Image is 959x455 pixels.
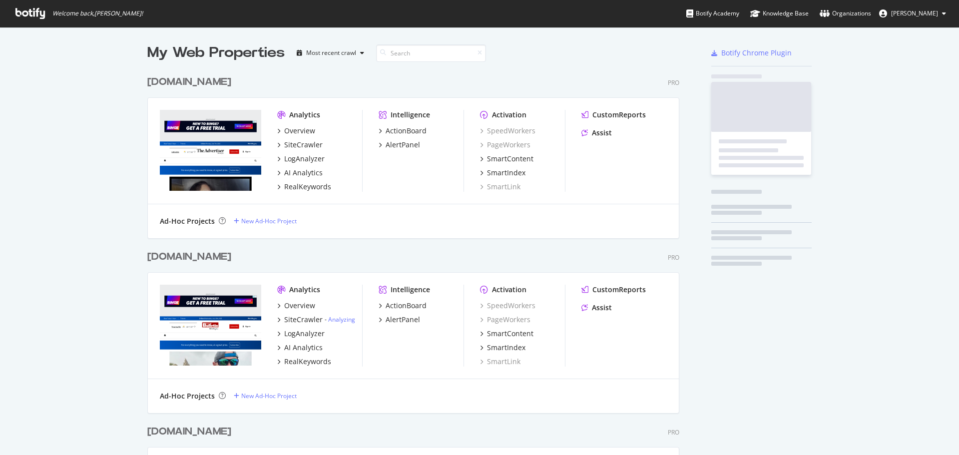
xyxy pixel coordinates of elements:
[480,357,520,367] a: SmartLink
[147,250,235,264] a: [DOMAIN_NAME]
[379,140,420,150] a: AlertPanel
[581,128,612,138] a: Assist
[581,303,612,313] a: Assist
[376,44,486,62] input: Search
[379,126,427,136] a: ActionBoard
[147,75,235,89] a: [DOMAIN_NAME]
[284,182,331,192] div: RealKeywords
[480,343,525,353] a: SmartIndex
[480,301,535,311] a: SpeedWorkers
[480,329,533,339] a: SmartContent
[492,285,526,295] div: Activation
[277,343,323,353] a: AI Analytics
[277,315,355,325] a: SiteCrawler- Analyzing
[147,425,235,439] a: [DOMAIN_NAME]
[668,428,679,437] div: Pro
[234,217,297,225] a: New Ad-Hoc Project
[147,43,285,63] div: My Web Properties
[241,392,297,400] div: New Ad-Hoc Project
[147,250,231,264] div: [DOMAIN_NAME]
[147,425,231,439] div: [DOMAIN_NAME]
[284,315,323,325] div: SiteCrawler
[480,154,533,164] a: SmartContent
[160,285,261,366] img: www.townsvillebulletin.com.au
[284,168,323,178] div: AI Analytics
[480,126,535,136] a: SpeedWorkers
[277,182,331,192] a: RealKeywords
[386,301,427,311] div: ActionBoard
[492,110,526,120] div: Activation
[668,253,679,262] div: Pro
[386,315,420,325] div: AlertPanel
[686,8,739,18] div: Botify Academy
[328,315,355,324] a: Analyzing
[487,329,533,339] div: SmartContent
[325,315,355,324] div: -
[487,168,525,178] div: SmartIndex
[284,343,323,353] div: AI Analytics
[284,154,325,164] div: LogAnalyzer
[277,154,325,164] a: LogAnalyzer
[277,168,323,178] a: AI Analytics
[480,140,530,150] a: PageWorkers
[668,78,679,87] div: Pro
[284,301,315,311] div: Overview
[160,110,261,191] img: www.adelaidenow.com.au
[711,48,792,58] a: Botify Chrome Plugin
[391,285,430,295] div: Intelligence
[386,140,420,150] div: AlertPanel
[306,50,356,56] div: Most recent crawl
[234,392,297,400] a: New Ad-Hoc Project
[581,285,646,295] a: CustomReports
[241,217,297,225] div: New Ad-Hoc Project
[293,45,368,61] button: Most recent crawl
[284,329,325,339] div: LogAnalyzer
[147,75,231,89] div: [DOMAIN_NAME]
[891,9,938,17] span: Dwight Rabena
[289,285,320,295] div: Analytics
[289,110,320,120] div: Analytics
[750,8,809,18] div: Knowledge Base
[487,154,533,164] div: SmartContent
[480,168,525,178] a: SmartIndex
[379,315,420,325] a: AlertPanel
[277,140,323,150] a: SiteCrawler
[277,126,315,136] a: Overview
[820,8,871,18] div: Organizations
[592,285,646,295] div: CustomReports
[160,391,215,401] div: Ad-Hoc Projects
[487,343,525,353] div: SmartIndex
[277,357,331,367] a: RealKeywords
[277,329,325,339] a: LogAnalyzer
[480,182,520,192] a: SmartLink
[480,315,530,325] a: PageWorkers
[391,110,430,120] div: Intelligence
[581,110,646,120] a: CustomReports
[277,301,315,311] a: Overview
[284,126,315,136] div: Overview
[592,303,612,313] div: Assist
[592,128,612,138] div: Assist
[721,48,792,58] div: Botify Chrome Plugin
[284,140,323,150] div: SiteCrawler
[379,301,427,311] a: ActionBoard
[592,110,646,120] div: CustomReports
[284,357,331,367] div: RealKeywords
[52,9,143,17] span: Welcome back, [PERSON_NAME] !
[871,5,954,21] button: [PERSON_NAME]
[160,216,215,226] div: Ad-Hoc Projects
[386,126,427,136] div: ActionBoard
